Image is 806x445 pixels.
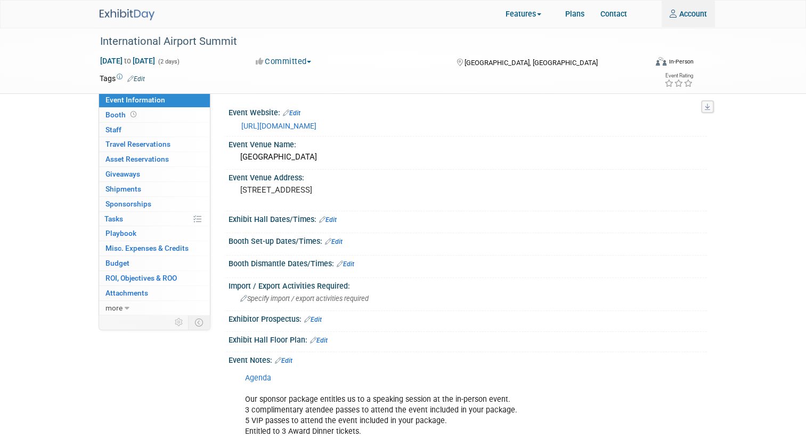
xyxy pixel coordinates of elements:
a: Edit [325,238,343,245]
a: Tasks [99,212,210,226]
a: Misc. Expenses & Credits [99,241,210,256]
a: Staff [99,123,210,137]
div: Our sponsor package entitles us to a speaking session at the in-person event. 3 complimentary ate... [238,368,611,442]
a: Attachments [99,286,210,300]
span: Tasks [104,214,123,223]
td: Personalize Event Tab Strip [170,315,189,329]
span: Misc. Expenses & Credits [105,244,189,252]
a: Budget [99,256,210,271]
span: Playbook [105,229,136,237]
a: Event Information [99,93,210,107]
a: ROI, Objectives & ROO [99,271,210,285]
a: more [99,301,210,315]
a: [URL][DOMAIN_NAME] [241,122,316,130]
span: Travel Reservations [105,140,170,148]
a: Edit [337,260,354,268]
span: ROI, Objectives & ROO [105,274,177,282]
div: [GEOGRAPHIC_DATA] [237,149,699,165]
div: Exhibit Hall Dates/Times: [229,211,707,225]
div: Import / Export Activities Required: [229,278,707,291]
a: Asset Reservations [99,152,210,166]
div: Exhibitor Prospectus: [229,311,707,325]
a: Edit [319,216,337,224]
a: Booth [99,108,210,122]
span: Booth [105,110,139,119]
span: (2 days) [157,58,180,65]
a: Sponsorships [99,197,210,211]
button: Committed [252,56,315,67]
div: In-Person [668,58,693,66]
span: Shipments [105,185,141,193]
span: Attachments [105,289,148,297]
span: Staff [105,125,121,134]
div: Event Venue Name: [229,137,707,150]
a: Edit [127,75,145,83]
a: Shipments [99,182,210,196]
a: Edit [275,357,292,364]
div: Exhibit Hall Floor Plan: [229,332,707,346]
div: Event Notes: [229,352,707,366]
td: Tags [100,73,145,84]
span: Asset Reservations [105,155,169,163]
span: Specify import / export activities required [240,295,369,303]
a: Travel Reservations [99,137,210,152]
span: Budget [105,259,129,267]
a: Plans [557,1,592,27]
a: Playbook [99,226,210,241]
span: [DATE] [DATE] [100,56,156,66]
a: Agenda [245,374,271,383]
a: Contact [592,1,635,27]
span: Sponsorships [105,200,151,208]
img: ExhibitDay [100,9,154,20]
a: Account [662,1,715,27]
span: Event Information [105,96,165,104]
div: Event Format [608,55,694,71]
a: Edit [283,109,300,117]
span: to [123,57,133,65]
div: International Airport Summit [96,32,643,51]
a: Giveaways [99,167,210,181]
span: Giveaways [105,170,140,178]
pre: [STREET_ADDRESS] [240,185,416,195]
span: Booth not reserved yet [128,110,139,118]
img: Format-Inperson.png [656,57,666,66]
div: Booth Set-up Dates/Times: [229,233,707,247]
a: Edit [304,316,322,323]
div: Event Rating [664,73,693,78]
div: Booth Dismantle Dates/Times: [229,256,707,269]
span: [GEOGRAPHIC_DATA], [GEOGRAPHIC_DATA] [464,59,597,67]
a: Features [498,2,557,28]
div: Event Website: [229,105,707,118]
div: Event Venue Address: [229,170,707,183]
td: Toggle Event Tabs [188,315,210,329]
a: Edit [310,337,328,344]
span: more [105,304,123,312]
